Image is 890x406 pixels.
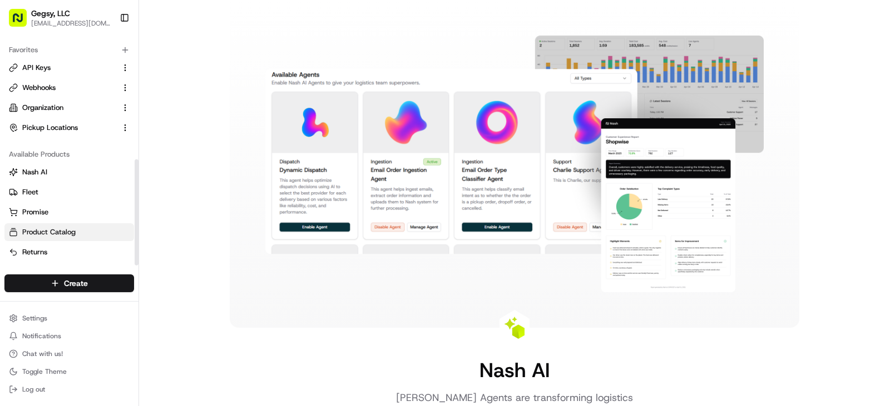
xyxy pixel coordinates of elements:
[22,83,56,93] span: Webhooks
[121,202,125,211] span: •
[4,79,134,97] button: Webhooks
[34,202,118,211] span: Wisdom [PERSON_NAME]
[127,202,150,211] span: [DATE]
[94,249,103,258] div: 💻
[22,173,31,182] img: 1736555255976-a54dd68f-1ca7-489b-9aae-adbdc363a1c4
[64,278,88,289] span: Create
[22,63,51,73] span: API Keys
[9,247,130,257] a: Returns
[31,19,111,28] button: [EMAIL_ADDRESS][DOMAIN_NAME]
[11,162,29,179] img: Asif Zaman Khan
[22,167,47,177] span: Nash AI
[31,8,70,19] button: Gegsy, LLC
[90,244,183,264] a: 💻API Documentation
[265,36,764,292] img: Landing Page Image
[29,72,200,83] input: Got a question? Start typing here...
[22,248,85,259] span: Knowledge Base
[9,167,130,177] a: Nash AI
[4,41,134,59] div: Favorites
[22,385,45,394] span: Log out
[11,144,75,153] div: Past conversations
[4,203,134,221] button: Promise
[503,317,526,339] img: Landing Page Icon
[22,187,38,197] span: Fleet
[11,44,202,62] p: Welcome 👋
[9,227,130,237] a: Product Catalog
[4,328,134,344] button: Notifications
[22,227,76,237] span: Product Catalog
[11,249,20,258] div: 📗
[172,142,202,156] button: See all
[105,248,179,259] span: API Documentation
[22,203,31,212] img: 1736555255976-a54dd68f-1ca7-489b-9aae-adbdc363a1c4
[4,364,134,379] button: Toggle Theme
[22,367,67,376] span: Toggle Theme
[92,172,96,181] span: •
[9,103,116,113] a: Organization
[4,4,115,31] button: Gegsy, LLC[EMAIL_ADDRESS][DOMAIN_NAME]
[11,11,33,33] img: Nash
[22,103,63,113] span: Organization
[78,275,135,284] a: Powered byPylon
[22,349,63,358] span: Chat with us!
[22,247,47,257] span: Returns
[9,187,130,197] a: Fleet
[9,63,116,73] a: API Keys
[4,119,134,137] button: Pickup Locations
[9,83,116,93] a: Webhooks
[4,99,134,117] button: Organization
[4,382,134,397] button: Log out
[4,183,134,201] button: Fleet
[22,123,78,133] span: Pickup Locations
[4,346,134,362] button: Chat with us!
[4,310,134,326] button: Settings
[98,172,121,181] span: [DATE]
[4,223,134,241] button: Product Catalog
[23,106,43,126] img: 4281594248423_2fcf9dad9f2a874258b8_72.png
[7,244,90,264] a: 📗Knowledge Base
[11,192,29,213] img: Wisdom Oko
[9,123,116,133] a: Pickup Locations
[4,243,134,261] button: Returns
[11,106,31,126] img: 1736555255976-a54dd68f-1ca7-489b-9aae-adbdc363a1c4
[22,332,61,340] span: Notifications
[4,146,134,163] div: Available Products
[34,172,90,181] span: [PERSON_NAME]
[4,163,134,181] button: Nash AI
[479,359,550,381] h1: Nash AI
[22,207,48,217] span: Promise
[4,274,134,292] button: Create
[4,59,134,77] button: API Keys
[22,314,47,323] span: Settings
[111,275,135,284] span: Pylon
[50,106,182,117] div: Start new chat
[9,207,130,217] a: Promise
[50,117,153,126] div: We're available if you need us!
[189,109,202,123] button: Start new chat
